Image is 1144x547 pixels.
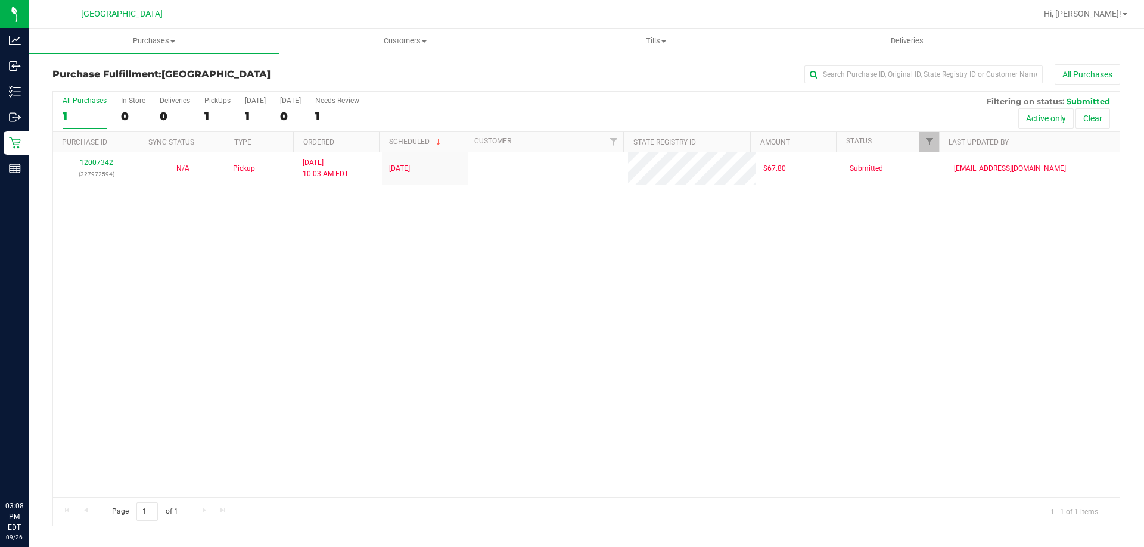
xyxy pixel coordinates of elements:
p: 03:08 PM EDT [5,501,23,533]
div: 1 [245,110,266,123]
div: 1 [63,110,107,123]
button: Active only [1018,108,1074,129]
span: Not Applicable [176,164,189,173]
div: 1 [315,110,359,123]
span: [GEOGRAPHIC_DATA] [81,9,163,19]
a: Status [846,137,872,145]
div: 0 [160,110,190,123]
a: Customer [474,137,511,145]
span: Submitted [850,163,883,174]
span: Tills [531,36,781,46]
a: Type [234,138,251,146]
button: Clear [1075,108,1110,129]
h3: Purchase Fulfillment: [52,69,408,80]
div: 0 [121,110,145,123]
span: $67.80 [763,163,786,174]
inline-svg: Inventory [9,86,21,98]
span: Submitted [1067,96,1110,106]
span: [GEOGRAPHIC_DATA] [161,68,271,80]
a: Customers [279,29,530,54]
inline-svg: Retail [9,137,21,149]
span: Pickup [233,163,255,174]
span: [EMAIL_ADDRESS][DOMAIN_NAME] [954,163,1066,174]
span: Deliveries [875,36,940,46]
div: PickUps [204,96,231,105]
div: 1 [204,110,231,123]
span: Page of 1 [102,502,188,521]
div: 0 [280,110,301,123]
a: Deliveries [782,29,1033,54]
span: 1 - 1 of 1 items [1041,502,1108,520]
a: Tills [530,29,781,54]
div: Deliveries [160,96,190,105]
a: Purchase ID [62,138,107,146]
a: Scheduled [389,137,443,146]
a: 12007342 [80,158,113,167]
div: Needs Review [315,96,359,105]
input: 1 [136,502,158,521]
a: Sync Status [148,138,194,146]
a: State Registry ID [633,138,696,146]
inline-svg: Outbound [9,111,21,123]
button: N/A [176,163,189,174]
a: Purchases [29,29,279,54]
inline-svg: Inbound [9,60,21,72]
div: In Store [121,96,145,105]
span: Customers [280,36,530,46]
inline-svg: Analytics [9,35,21,46]
a: Last Updated By [949,138,1009,146]
a: Ordered [303,138,334,146]
div: All Purchases [63,96,107,105]
span: Filtering on status: [987,96,1064,106]
div: [DATE] [245,96,266,105]
div: [DATE] [280,96,301,105]
a: Amount [760,138,790,146]
span: Hi, [PERSON_NAME]! [1044,9,1121,18]
a: Filter [604,132,623,152]
input: Search Purchase ID, Original ID, State Registry ID or Customer Name... [804,65,1043,83]
span: Purchases [29,36,279,46]
inline-svg: Reports [9,162,21,174]
a: Filter [919,132,939,152]
p: 09/26 [5,533,23,542]
iframe: Resource center [12,452,48,487]
span: [DATE] 10:03 AM EDT [303,157,349,180]
span: [DATE] [389,163,410,174]
p: (327972594) [60,168,132,180]
button: All Purchases [1055,64,1120,85]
